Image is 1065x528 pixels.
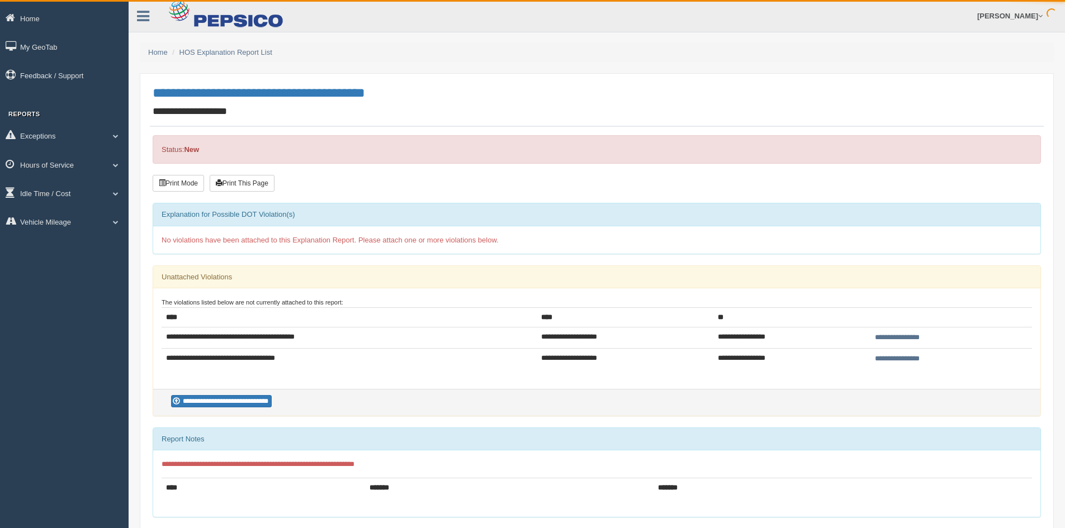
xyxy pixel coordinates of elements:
button: Print This Page [210,175,274,192]
a: HOS Explanation Report List [179,48,272,56]
strong: New [184,145,199,154]
small: The violations listed below are not currently attached to this report: [162,299,343,306]
div: Unattached Violations [153,266,1040,288]
div: Report Notes [153,428,1040,450]
div: Status: [153,135,1041,164]
span: No violations have been attached to this Explanation Report. Please attach one or more violations... [162,236,499,244]
div: Explanation for Possible DOT Violation(s) [153,203,1040,226]
a: Home [148,48,168,56]
button: Print Mode [153,175,204,192]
